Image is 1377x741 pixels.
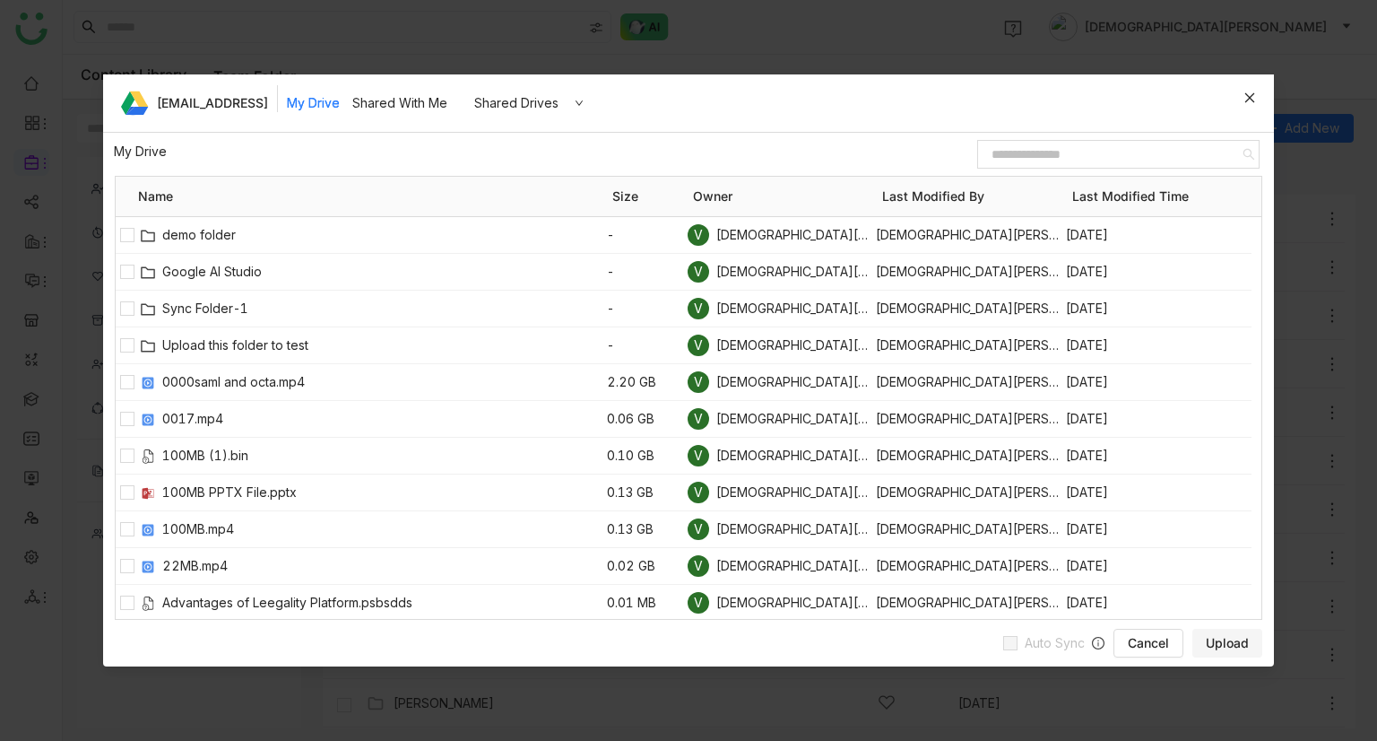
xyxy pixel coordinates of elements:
[716,372,875,392] span: [DEMOGRAPHIC_DATA][PERSON_NAME]
[876,372,1063,392] span: [DEMOGRAPHIC_DATA][PERSON_NAME]
[876,262,1063,282] span: [DEMOGRAPHIC_DATA][PERSON_NAME]
[694,482,703,503] span: V
[607,225,688,245] span: -
[694,224,703,246] span: V
[162,556,607,576] span: 22MB.mp4
[716,299,875,318] span: [DEMOGRAPHIC_DATA][PERSON_NAME]
[162,299,607,318] span: Sync Folder-1
[607,519,688,539] span: 0.13 GB
[140,339,154,353] img: Folder
[1063,336,1251,355] span: [DATE]
[607,483,688,502] span: 0.13 GB
[876,556,1063,576] span: [DEMOGRAPHIC_DATA][PERSON_NAME]
[162,262,607,282] span: Google AI Studio
[694,519,703,540] span: V
[612,177,693,216] div: Size
[876,483,1063,502] span: [DEMOGRAPHIC_DATA][PERSON_NAME]
[607,299,688,318] span: -
[876,409,1063,429] span: [DEMOGRAPHIC_DATA][PERSON_NAME]
[162,225,607,245] span: demo folder
[1113,629,1183,658] button: Cancel
[140,560,154,574] img: mp4.svg
[607,446,688,466] span: 0.10 GB
[162,372,607,392] span: 0000saml and octa.mp4
[287,93,340,113] button: My Drive
[607,556,688,576] span: 0.02 GB
[1063,409,1251,429] span: [DATE]
[876,593,1063,613] span: [DEMOGRAPHIC_DATA][PERSON_NAME]
[882,187,1072,206] span: Last Modified By
[1063,262,1251,282] span: [DATE]
[1063,299,1251,318] span: [DATE]
[140,523,154,537] img: mp4.svg
[876,225,1063,245] span: [DEMOGRAPHIC_DATA][PERSON_NAME]
[716,262,875,282] span: [DEMOGRAPHIC_DATA][PERSON_NAME]
[140,413,154,427] img: mp4.svg
[352,93,447,113] button: Shared With Me
[716,483,875,502] span: [DEMOGRAPHIC_DATA][PERSON_NAME]
[140,597,154,611] img: unsupported.svg
[607,336,688,355] span: -
[1128,634,1169,652] span: Cancel
[1063,519,1251,539] span: [DATE]
[694,261,703,283] span: V
[121,91,149,116] img: google-drive-icon.svg
[693,187,883,206] span: Owner
[694,555,703,577] span: V
[140,376,154,390] img: mp4.svg
[114,144,167,159] a: My Drive
[716,336,875,355] span: [DEMOGRAPHIC_DATA][PERSON_NAME]
[1063,483,1251,502] span: [DATE]
[716,556,875,576] span: [DEMOGRAPHIC_DATA][PERSON_NAME]
[460,89,609,118] button: Shared Drives
[140,266,154,280] img: Folder
[1063,225,1251,245] span: [DATE]
[607,262,688,282] span: -
[474,93,559,113] span: Shared Drives
[162,336,607,355] span: Upload this folder to test
[694,371,703,393] span: V
[716,446,875,466] span: [DEMOGRAPHIC_DATA][PERSON_NAME]
[716,409,875,429] span: [DEMOGRAPHIC_DATA][PERSON_NAME]
[140,486,154,501] img: pptx.svg
[162,593,607,613] span: Advantages of Leegality Platform.psbsdds
[876,446,1063,466] span: [DEMOGRAPHIC_DATA][PERSON_NAME]
[694,592,703,614] span: V
[716,225,875,245] span: [DEMOGRAPHIC_DATA][PERSON_NAME]
[607,372,688,392] span: 2.20 GB
[694,335,703,356] span: V
[1018,633,1092,653] span: Auto Sync
[1063,593,1251,613] span: [DATE]
[1063,372,1251,392] span: [DATE]
[607,593,688,613] span: 0.01 MB
[162,409,607,429] span: 0017.mp4
[694,445,703,466] span: V
[140,229,154,243] img: Folder
[716,593,875,613] span: [DEMOGRAPHIC_DATA][PERSON_NAME]
[162,446,607,466] span: 100MB (1).bin
[694,408,703,430] span: V
[876,336,1063,355] span: [DEMOGRAPHIC_DATA][PERSON_NAME]
[162,483,607,502] span: 100MB PPTX File.pptx
[607,409,688,429] span: 0.06 GB
[1192,629,1262,658] button: Upload
[694,298,703,319] span: V
[876,519,1063,539] span: [DEMOGRAPHIC_DATA][PERSON_NAME]
[162,519,607,539] span: 100MB.mp4
[716,519,875,539] span: [DEMOGRAPHIC_DATA][PERSON_NAME]
[157,93,268,113] span: [EMAIL_ADDRESS]
[138,177,612,216] div: Name
[140,302,154,317] img: Folder
[1072,187,1262,206] span: Last Modified Time
[140,449,154,464] img: unsupported.svg
[1063,446,1251,466] span: [DATE]
[876,299,1063,318] span: [DEMOGRAPHIC_DATA][PERSON_NAME]
[1063,556,1251,576] span: [DATE]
